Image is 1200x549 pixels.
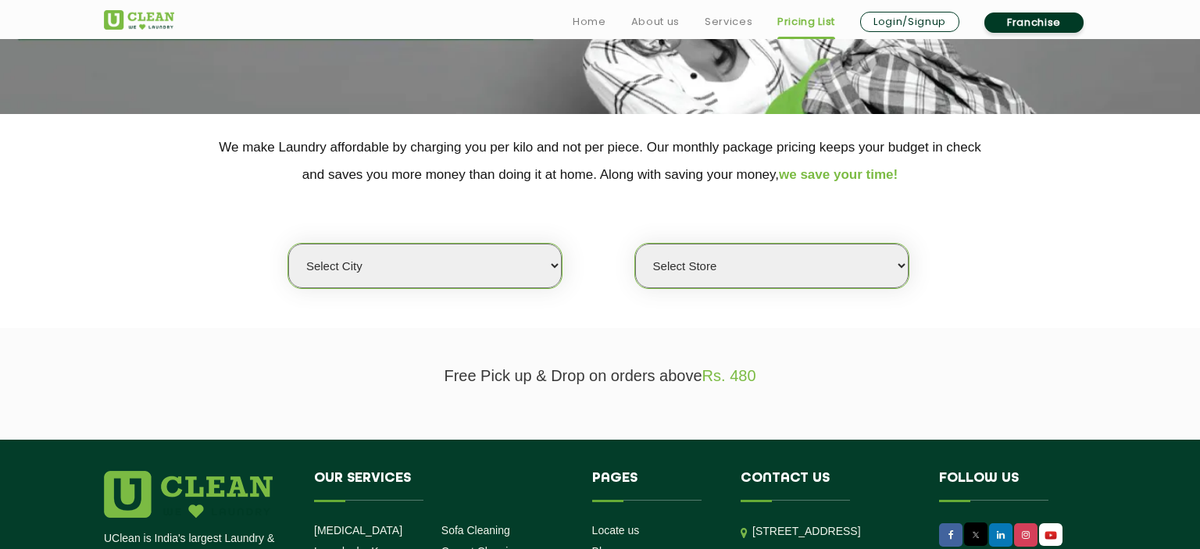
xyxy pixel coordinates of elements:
span: Rs. 480 [702,367,756,384]
a: Locate us [592,524,640,537]
a: Franchise [984,12,1084,33]
a: Home [573,12,606,31]
a: Services [705,12,752,31]
a: Login/Signup [860,12,959,32]
h4: Pages [592,471,718,501]
a: [MEDICAL_DATA] [314,524,402,537]
h4: Our Services [314,471,569,501]
img: logo.png [104,471,273,518]
p: Free Pick up & Drop on orders above [104,367,1096,385]
h4: Follow us [939,471,1077,501]
h4: Contact us [741,471,916,501]
p: [STREET_ADDRESS] [752,522,916,540]
img: UClean Laundry and Dry Cleaning [1041,527,1061,544]
img: UClean Laundry and Dry Cleaning [104,10,174,30]
span: we save your time! [779,167,898,182]
a: About us [631,12,680,31]
a: Pricing List [777,12,835,31]
a: Sofa Cleaning [441,524,510,537]
p: We make Laundry affordable by charging you per kilo and not per piece. Our monthly package pricin... [104,134,1096,188]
